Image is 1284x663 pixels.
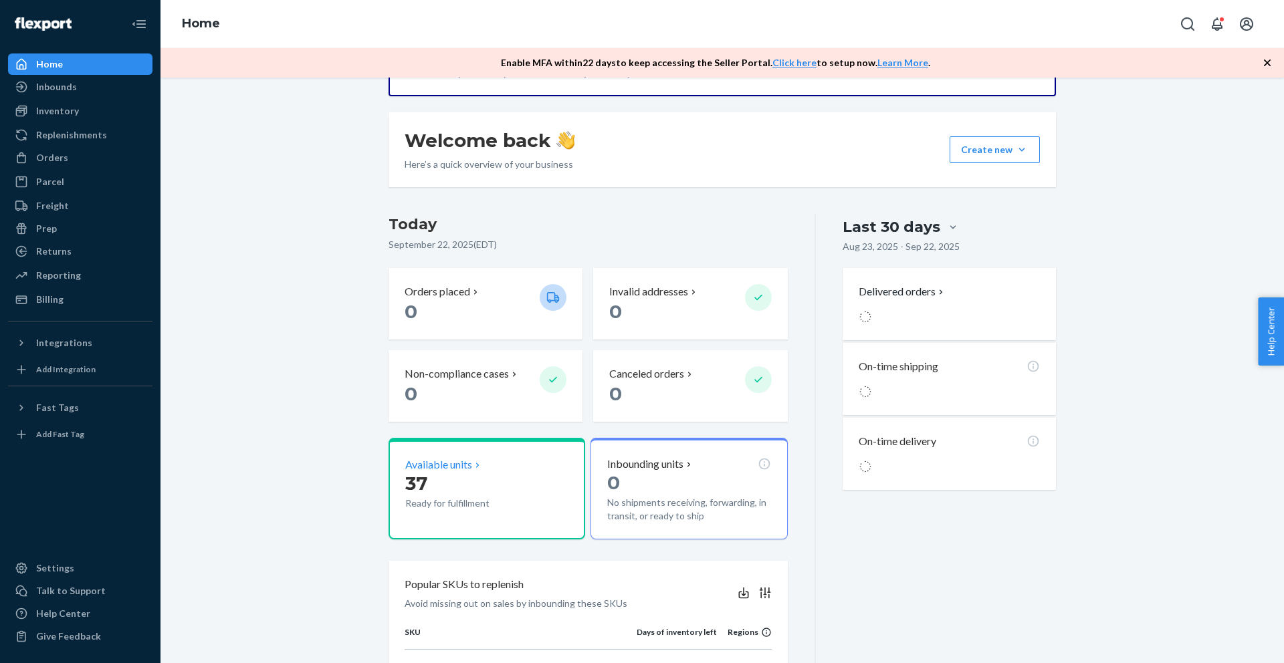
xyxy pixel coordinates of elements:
a: Talk to Support [8,580,152,602]
a: Prep [8,218,152,239]
p: Popular SKUs to replenish [405,577,524,592]
p: On-time delivery [859,434,936,449]
div: Replenishments [36,128,107,142]
button: Open account menu [1233,11,1260,37]
span: 0 [609,300,622,323]
a: Settings [8,557,152,579]
div: Billing [36,293,64,306]
div: Fast Tags [36,401,79,414]
div: Help Center [36,607,90,620]
a: Orders [8,147,152,168]
a: Learn More [877,57,928,68]
a: Add Integration [8,359,152,380]
button: Delivered orders [859,284,946,299]
p: Invalid addresses [609,284,688,299]
button: Help Center [1258,297,1284,366]
ol: breadcrumbs [171,5,231,43]
div: Talk to Support [36,584,106,598]
a: Add Fast Tag [8,424,152,445]
div: Give Feedback [36,630,101,643]
div: Returns [36,245,72,258]
div: Settings [36,561,74,575]
p: September 22, 2025 ( EDT ) [389,238,788,251]
p: Orders placed [405,284,470,299]
a: Home [8,53,152,75]
button: Give Feedback [8,626,152,647]
span: 37 [405,472,427,495]
button: Available units37Ready for fulfillment [389,438,585,539]
p: Ready for fulfillment [405,497,529,510]
button: Open Search Box [1174,11,1201,37]
div: Inventory [36,104,79,118]
p: Enable MFA within 22 days to keep accessing the Seller Portal. to setup now. . [501,56,930,70]
div: Integrations [36,336,92,350]
button: Close Navigation [126,11,152,37]
div: Orders [36,151,68,164]
a: Inventory [8,100,152,122]
a: Parcel [8,171,152,192]
a: Freight [8,195,152,217]
div: Parcel [36,175,64,188]
button: Invalid addresses 0 [593,268,787,340]
h3: Today [389,214,788,235]
span: 0 [405,382,417,405]
div: Add Integration [36,364,96,375]
button: Fast Tags [8,397,152,418]
div: Reporting [36,269,81,282]
th: SKU [405,626,637,649]
p: Canceled orders [609,366,684,382]
p: Available units [405,457,472,473]
h1: Welcome back [405,128,575,152]
div: Prep [36,222,57,235]
p: Avoid missing out on sales by inbounding these SKUs [405,597,627,610]
span: 0 [607,471,620,494]
p: Inbounding units [607,456,683,472]
span: 0 [609,382,622,405]
div: Freight [36,199,69,213]
a: Reporting [8,265,152,286]
a: Help Center [8,603,152,624]
div: Regions [717,626,772,638]
div: Inbounds [36,80,77,94]
p: Non-compliance cases [405,366,509,382]
button: Inbounding units0No shipments receiving, forwarding, in transit, or ready to ship [591,438,787,539]
p: Here’s a quick overview of your business [405,158,575,171]
button: Integrations [8,332,152,354]
a: Click here [772,57,817,68]
button: Canceled orders 0 [593,350,787,422]
p: No shipments receiving, forwarding, in transit, or ready to ship [607,496,770,523]
p: On-time shipping [859,359,938,374]
img: hand-wave emoji [556,131,575,150]
a: Replenishments [8,124,152,146]
button: Non-compliance cases 0 [389,350,582,422]
a: Home [182,16,220,31]
a: Inbounds [8,76,152,98]
img: Flexport logo [15,17,72,31]
div: Add Fast Tag [36,428,84,440]
button: Open notifications [1204,11,1230,37]
button: Orders placed 0 [389,268,582,340]
a: Returns [8,241,152,262]
a: Billing [8,289,152,310]
th: Days of inventory left [637,626,717,649]
div: Last 30 days [843,217,940,237]
button: Create new [950,136,1040,163]
div: Home [36,57,63,71]
span: 0 [405,300,417,323]
p: Aug 23, 2025 - Sep 22, 2025 [843,240,960,253]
